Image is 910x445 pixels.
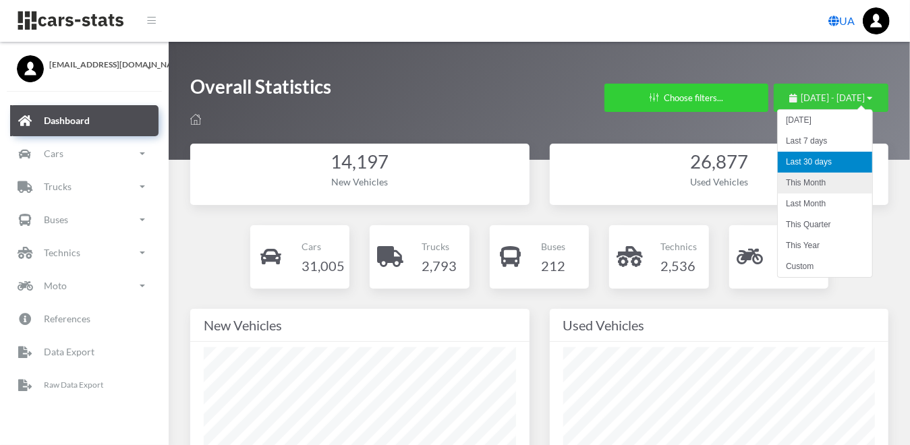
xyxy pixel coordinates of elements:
[801,92,865,103] span: [DATE] - [DATE]
[563,175,876,189] div: Used Vehicles
[10,237,159,268] a: Technics
[44,378,103,392] p: Raw Data Export
[422,238,457,255] p: Trucks
[204,149,516,175] div: 14,197
[44,211,68,228] p: Buses
[44,277,67,294] p: Moto
[17,55,152,71] a: [EMAIL_ADDRESS][DOMAIN_NAME]
[661,255,698,276] h4: 2,536
[422,255,457,276] h4: 2,793
[823,7,860,34] a: UA
[774,84,888,112] button: [DATE] - [DATE]
[778,256,872,277] li: Custom
[204,175,516,189] div: New Vehicles
[778,173,872,194] li: This Month
[10,270,159,301] a: Moto
[661,238,698,255] p: Technics
[10,336,159,367] a: Data Export
[44,343,94,360] p: Data Export
[10,369,159,400] a: Raw Data Export
[190,74,331,106] h1: Overall Statistics
[863,7,890,34] img: ...
[44,112,90,129] p: Dashboard
[10,171,159,202] a: Trucks
[604,84,768,112] button: Choose filters...
[778,152,872,173] li: Last 30 days
[10,204,159,235] a: Buses
[778,110,872,131] li: [DATE]
[302,238,345,255] p: Cars
[10,303,159,334] a: References
[17,10,125,31] img: navbar brand
[49,59,152,71] span: [EMAIL_ADDRESS][DOMAIN_NAME]
[302,255,345,276] h4: 31,005
[541,238,565,255] p: Buses
[44,310,90,327] p: References
[10,138,159,169] a: Cars
[778,131,872,152] li: Last 7 days
[541,255,565,276] h4: 212
[44,145,63,162] p: Cars
[44,178,72,195] p: Trucks
[778,194,872,214] li: Last Month
[44,244,80,261] p: Technics
[10,105,159,136] a: Dashboard
[563,149,876,175] div: 26,877
[204,314,516,336] div: New Vehicles
[778,235,872,256] li: This Year
[563,314,876,336] div: Used Vehicles
[778,214,872,235] li: This Quarter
